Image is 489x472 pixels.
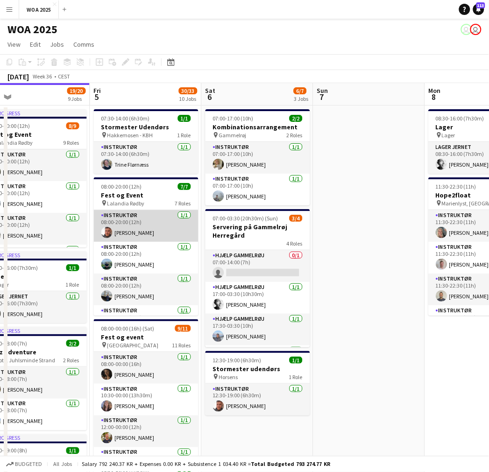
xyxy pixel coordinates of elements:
app-card-role: Instruktør1/110:30-00:00 (13h30m)[PERSON_NAME] [94,384,198,416]
h3: Stormester udendørs [206,365,310,373]
app-user-avatar: Drift Drift [470,24,482,35]
app-job-card: 12:30-19:00 (6h30m)1/1Stormester udendørs Horsens1 RoleInstruktør1/112:30-19:00 (6h30m)[PERSON_NAME] [206,351,310,416]
span: 5 [92,92,101,102]
span: 08:30-16:00 (7h30m) [436,115,485,122]
a: Edit [26,38,44,50]
a: 113 [473,4,484,15]
span: 2/2 [290,115,303,122]
span: Lalandia Rødby [107,200,145,207]
span: Mon [429,86,441,95]
span: 6 [204,92,216,102]
span: 1/1 [178,115,191,122]
span: 2/2 [66,340,79,347]
app-card-role: Hjælp Gammelrøj1/1 [206,345,310,377]
app-card-role: Hjælp Gammelrøj1/117:30-03:30 (10h)[PERSON_NAME] [206,314,310,345]
button: WOA 2025 [19,0,59,19]
span: 1/1 [66,447,79,454]
app-card-role: Instruktør1/112:30-19:00 (6h30m)[PERSON_NAME] [206,384,310,416]
span: 2 Roles [64,357,79,364]
span: 1 Role [177,132,191,139]
span: 7 [316,92,328,102]
span: 2 Roles [287,132,303,139]
span: 7 Roles [175,200,191,207]
a: Jobs [46,38,68,50]
span: 8 [427,92,441,102]
h3: Kombinationsarrangement [206,123,310,131]
span: 19/20 [67,87,86,94]
app-card-role: Hjælp Gammelrøj0/107:00-14:00 (7h) [206,250,310,282]
a: View [4,38,24,50]
div: Salary 792 240.37 KR + Expenses 0.00 KR + Subsistence 1 034.40 KR = [82,461,331,468]
app-card-role: Hjælp Gammelrøj1/117:00-03:30 (10h30m)[PERSON_NAME] [206,282,310,314]
span: View [7,40,21,49]
span: Edit [30,40,41,49]
app-job-card: 07:00-03:30 (20h30m) (Sun)3/4Servering på Gammelrøj Herregård4 RolesHjælp Gammelrøj0/107:00-14:00... [206,209,310,347]
span: Hakkemosen - KBH [107,132,153,139]
span: 113 [476,2,485,8]
app-job-card: 07:00-17:00 (10h)2/2Kombinationsarrangement Gammelrøj2 RolesInstruktør1/107:00-17:00 (10h)[PERSON... [206,109,310,205]
span: Budgeted [15,461,42,468]
span: 4 Roles [287,240,303,247]
span: 11 Roles [172,342,191,349]
span: 9 Roles [64,139,79,146]
app-job-card: 07:30-14:00 (6h30m)1/1Stormester Udendørs Hakkemosen - KBH1 RoleInstruktør1/107:30-14:00 (6h30m)T... [94,109,198,174]
h3: Fest og event [94,333,198,341]
span: [GEOGRAPHIC_DATA] [107,342,159,349]
span: 6/7 [294,87,307,94]
span: 07:00-17:00 (10h) [213,115,254,122]
div: [DATE] [7,72,29,81]
span: Week 36 [31,73,54,80]
span: All jobs [51,461,74,468]
div: CEST [58,73,70,80]
span: 1/1 [290,357,303,364]
button: Budgeted [5,459,43,470]
span: Total Budgeted 793 274.77 KR [251,461,331,468]
h3: Fest og Event [94,191,198,199]
span: 3/4 [290,215,303,222]
app-card-role: Instruktør1/112:00-00:00 (12h)[PERSON_NAME] [94,416,198,447]
div: 9 Jobs [68,95,85,102]
span: Lager [442,132,456,139]
span: Horsens [219,373,238,380]
span: 08:00-00:00 (16h) (Sat) [101,325,155,332]
span: 9/11 [175,325,191,332]
span: Jobs [50,40,64,49]
div: 10 Jobs [179,95,197,102]
h3: Stormester Udendørs [94,123,198,131]
span: Comms [73,40,94,49]
app-user-avatar: René Sandager [461,24,472,35]
span: 30/33 [179,87,198,94]
div: 3 Jobs [294,95,309,102]
app-card-role: Instruktør1/108:00-20:00 (12h)[PERSON_NAME] [94,274,198,305]
span: 08:00-20:00 (12h) [101,183,142,190]
span: 1 Role [66,281,79,288]
span: 12:30-19:00 (6h30m) [213,357,262,364]
span: Sun [317,86,328,95]
app-card-role: Instruktør1/107:00-17:00 (10h)[PERSON_NAME] [206,174,310,205]
span: 07:30-14:00 (6h30m) [101,115,150,122]
app-job-card: 08:00-00:00 (16h) (Sat)9/11Fest og event [GEOGRAPHIC_DATA]11 RolesInstruktør1/108:00-00:00 (16h)[... [94,319,198,458]
a: Comms [70,38,98,50]
app-card-role: Instruktør1/107:30-14:00 (6h30m)Trine Flørnæss [94,142,198,174]
app-job-card: 08:00-20:00 (12h)7/7Fest og Event Lalandia Rødby7 RolesInstruktør1/108:00-20:00 (12h)[PERSON_NAME... [94,177,198,316]
span: 11:30-22:30 (11h) [436,183,477,190]
app-card-role: Instruktør1/108:00-00:00 (16h)[PERSON_NAME] [94,352,198,384]
span: Sat [206,86,216,95]
app-card-role: Instruktør1/108:00-20:00 (12h)[PERSON_NAME] [94,242,198,274]
span: 8/9 [66,122,79,129]
span: Fri [94,86,101,95]
app-card-role: Instruktør1/108:00-20:00 (12h)[PERSON_NAME] [94,210,198,242]
span: Gammelrøj [219,132,247,139]
span: 7/7 [178,183,191,190]
app-card-role: Instruktør1/108:00-20:00 (12h) [94,305,198,337]
span: 1/1 [66,264,79,271]
span: 07:00-03:30 (20h30m) (Sun) [213,215,278,222]
app-card-role: Instruktør1/107:00-17:00 (10h)[PERSON_NAME] [206,142,310,174]
h1: WOA 2025 [7,22,57,36]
